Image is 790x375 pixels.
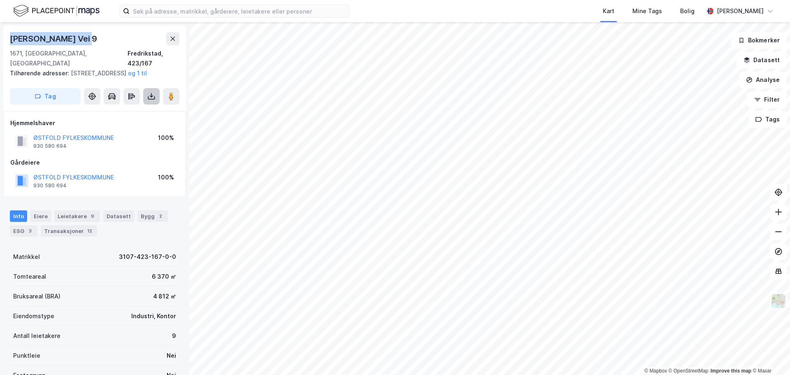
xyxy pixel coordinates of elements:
[13,252,40,262] div: Matrikkel
[156,212,165,220] div: 2
[153,291,176,301] div: 4 812 ㎡
[130,5,349,17] input: Søk på adresse, matrikkel, gårdeiere, leietakere eller personer
[10,49,128,68] div: 1671, [GEOGRAPHIC_DATA], [GEOGRAPHIC_DATA]
[737,52,787,68] button: Datasett
[10,210,27,222] div: Info
[158,172,174,182] div: 100%
[13,291,60,301] div: Bruksareal (BRA)
[137,210,168,222] div: Bygg
[131,311,176,321] div: Industri, Kontor
[749,335,790,375] iframe: Chat Widget
[41,225,97,237] div: Transaksjoner
[26,227,34,235] div: 3
[54,210,100,222] div: Leietakere
[748,111,787,128] button: Tags
[771,293,786,309] img: Z
[13,311,54,321] div: Eiendomstype
[13,272,46,282] div: Tomteareal
[669,368,709,374] a: OpenStreetMap
[717,6,764,16] div: [PERSON_NAME]
[644,368,667,374] a: Mapbox
[33,143,67,149] div: 930 580 694
[88,212,97,220] div: 9
[86,227,94,235] div: 12
[30,210,51,222] div: Eiere
[749,335,790,375] div: Kontrollprogram for chat
[10,70,71,77] span: Tilhørende adresser:
[13,4,100,18] img: logo.f888ab2527a4732fd821a326f86c7f29.svg
[167,351,176,361] div: Nei
[10,225,37,237] div: ESG
[119,252,176,262] div: 3107-423-167-0-0
[603,6,614,16] div: Kart
[13,351,40,361] div: Punktleie
[172,331,176,341] div: 9
[632,6,662,16] div: Mine Tags
[711,368,751,374] a: Improve this map
[103,210,134,222] div: Datasett
[10,88,81,105] button: Tag
[739,72,787,88] button: Analyse
[680,6,695,16] div: Bolig
[10,32,99,45] div: [PERSON_NAME] Vei 9
[13,331,60,341] div: Antall leietakere
[10,118,179,128] div: Hjemmelshaver
[731,32,787,49] button: Bokmerker
[10,158,179,168] div: Gårdeiere
[152,272,176,282] div: 6 370 ㎡
[158,133,174,143] div: 100%
[747,91,787,108] button: Filter
[128,49,179,68] div: Fredrikstad, 423/167
[33,182,67,189] div: 930 580 694
[10,68,173,78] div: [STREET_ADDRESS]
